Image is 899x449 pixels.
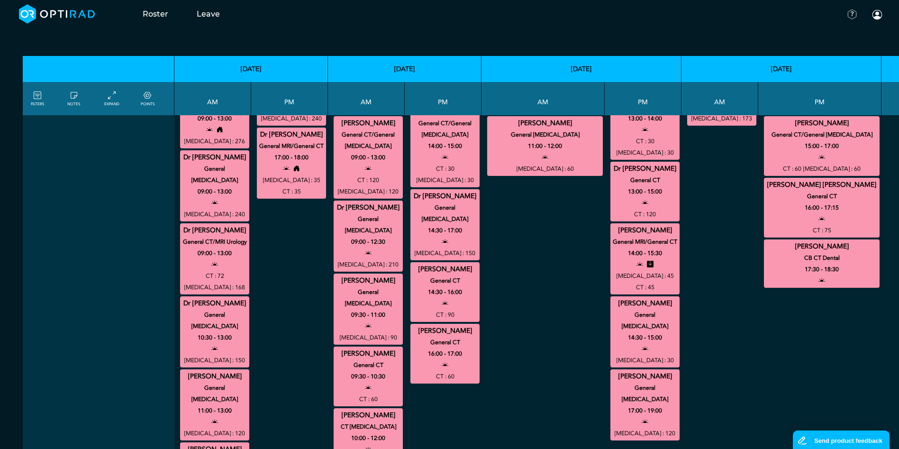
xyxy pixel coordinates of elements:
[329,359,407,371] small: General CT
[606,236,684,247] small: General MRI/General CT
[335,202,401,213] summary: Dr [PERSON_NAME]
[335,348,401,359] summary: [PERSON_NAME]
[760,129,884,140] small: General CT/General [MEDICAL_DATA]
[184,355,245,366] small: [MEDICAL_DATA] : 150
[428,140,462,152] small: 14:00 - 15:00
[104,90,119,107] a: collapse/expand entries
[805,202,839,213] small: 16:00 - 17:15
[357,174,379,186] small: CT : 120
[628,247,662,259] small: 14:00 - 15:30
[365,321,372,332] i: open to allocation
[805,140,839,152] small: 15:00 - 17:00
[442,152,448,163] i: open to allocation
[612,298,678,309] summary: [PERSON_NAME]
[442,298,448,309] i: open to allocation
[180,369,249,440] div: General MRI 11:00 - 13:00
[765,118,878,129] summary: [PERSON_NAME]
[636,136,654,147] small: CT : 30
[410,262,480,322] div: General CT 14:30 - 16:00
[334,274,403,345] div: General MRI 09:30 - 11:00
[359,394,378,405] small: CT : 60
[783,163,801,174] small: CT : 60
[261,113,322,124] small: [MEDICAL_DATA] : 240
[335,118,401,129] summary: [PERSON_NAME]
[198,332,232,343] small: 10:30 - 13:00
[442,359,448,371] i: open to allocation
[760,252,884,264] small: CB CT Dental
[436,163,454,174] small: CT : 30
[174,56,328,82] th: [DATE]
[417,174,474,186] small: [MEDICAL_DATA] : 30
[691,113,752,124] small: [MEDICAL_DATA] : 173
[338,259,399,270] small: [MEDICAL_DATA] : 210
[636,259,643,270] i: open to allocation
[340,332,397,343] small: [MEDICAL_DATA] : 90
[335,410,401,421] summary: [PERSON_NAME]
[211,259,218,270] i: open to allocation
[217,124,223,136] i: working from home
[481,56,681,82] th: [DATE]
[31,90,44,107] a: FILTERS
[442,236,448,247] i: open to allocation
[436,371,454,382] small: CT : 60
[428,225,462,236] small: 14:30 - 17:00
[329,129,407,152] small: General CT/General [MEDICAL_DATA]
[410,324,480,384] div: General CT 16:00 - 17:00
[412,325,478,337] summary: [PERSON_NAME]
[528,140,562,152] small: 11:00 - 12:00
[328,82,405,115] th: AM
[765,241,878,252] summary: [PERSON_NAME]
[765,179,878,191] summary: [PERSON_NAME] [PERSON_NAME]
[365,163,372,174] i: open to allocation
[365,382,372,394] i: open to allocation
[617,355,674,366] small: [MEDICAL_DATA] : 30
[206,270,224,282] small: CT : 72
[642,416,648,428] i: open to allocation
[642,124,648,136] i: open to allocation
[610,162,680,221] div: General CT 13:00 - 15:00
[628,405,662,416] small: 17:00 - 19:00
[257,128,326,199] div: General MRI/General CT 17:00 - 18:00
[351,371,385,382] small: 09:30 - 10:30
[764,116,880,176] div: General CT/General MRI 15:00 - 17:00
[365,247,372,259] i: open to allocation
[211,197,218,209] i: open to allocation
[184,282,245,293] small: [MEDICAL_DATA] : 168
[180,296,249,367] div: General MRI 10:30 - 13:00
[615,428,675,439] small: [MEDICAL_DATA] : 120
[329,286,407,309] small: General [MEDICAL_DATA]
[428,348,462,359] small: 16:00 - 17:00
[176,236,254,247] small: General CT/MRI Urology
[517,163,574,174] small: [MEDICAL_DATA] : 60
[334,347,403,406] div: General CT 09:30 - 10:30
[198,113,232,124] small: 09:00 - 13:00
[760,191,884,202] small: General CT
[642,197,648,209] i: open to allocation
[198,247,232,259] small: 09:00 - 13:00
[176,163,254,186] small: General [MEDICAL_DATA]
[351,432,385,444] small: 10:00 - 12:00
[805,264,839,275] small: 17:30 - 18:30
[436,309,454,321] small: CT : 90
[606,174,684,186] small: General CT
[406,202,484,225] small: General [MEDICAL_DATA]
[293,163,300,174] i: working from home
[198,405,232,416] small: 11:00 - 13:00
[803,163,861,174] small: [MEDICAL_DATA] : 60
[636,282,654,293] small: CT : 45
[141,90,154,107] a: collapse/expand expected points
[818,213,825,225] i: open to allocation
[334,201,403,272] div: General MRI 09:00 - 12:30
[406,275,484,286] small: General CT
[617,270,674,282] small: [MEDICAL_DATA] : 45
[406,337,484,348] small: General CT
[251,82,328,115] th: PM
[351,309,385,321] small: 09:30 - 11:00
[542,152,548,163] i: open to allocation
[182,152,248,163] summary: Dr [PERSON_NAME]
[198,186,232,197] small: 09:00 - 13:00
[647,259,654,270] i: stored entry
[184,136,245,147] small: [MEDICAL_DATA] : 276
[813,225,831,236] small: CT : 75
[182,298,248,309] summary: Dr [PERSON_NAME]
